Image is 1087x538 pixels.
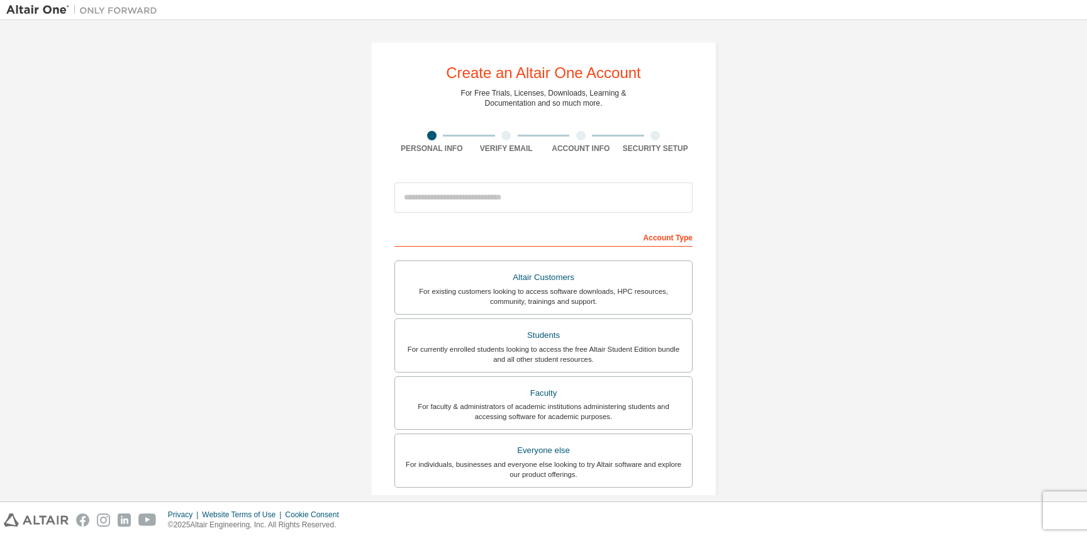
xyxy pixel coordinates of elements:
div: Cookie Consent [285,510,346,520]
div: Everyone else [403,442,684,459]
div: Create an Altair One Account [446,65,641,81]
img: altair_logo.svg [4,513,69,527]
img: Altair One [6,4,164,16]
div: For Free Trials, Licenses, Downloads, Learning & Documentation and so much more. [461,88,627,108]
img: youtube.svg [138,513,157,527]
div: For existing customers looking to access software downloads, HPC resources, community, trainings ... [403,286,684,306]
div: Account Type [394,227,693,247]
div: Faculty [403,384,684,402]
div: Privacy [168,510,202,520]
div: Security Setup [618,143,693,154]
p: © 2025 Altair Engineering, Inc. All Rights Reserved. [168,520,347,530]
div: Students [403,327,684,344]
div: For individuals, businesses and everyone else looking to try Altair software and explore our prod... [403,459,684,479]
div: Personal Info [394,143,469,154]
div: Account Info [543,143,618,154]
div: Website Terms of Use [202,510,285,520]
img: linkedin.svg [118,513,131,527]
div: For currently enrolled students looking to access the free Altair Student Edition bundle and all ... [403,344,684,364]
div: Altair Customers [403,269,684,286]
div: Verify Email [469,143,544,154]
img: instagram.svg [97,513,110,527]
img: facebook.svg [76,513,89,527]
div: For faculty & administrators of academic institutions administering students and accessing softwa... [403,401,684,422]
